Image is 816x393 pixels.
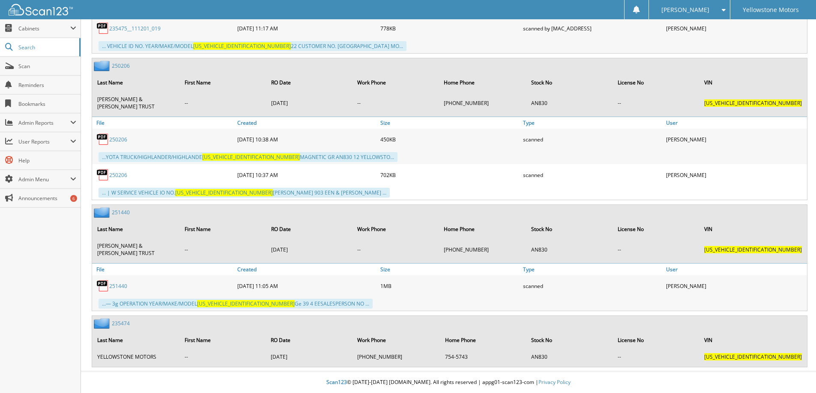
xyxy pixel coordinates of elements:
td: [DATE] [267,239,353,260]
img: folder2.png [94,60,112,71]
a: 250206 [112,62,130,69]
div: © [DATE]-[DATE] [DOMAIN_NAME]. All rights reserved | appg01-scan123-com | [81,372,816,393]
a: 251440 [112,209,130,216]
th: Work Phone [353,220,439,238]
div: scanned [521,131,664,148]
th: RO Date [266,331,352,349]
div: ... | W SERVICE VEHICLE IO NO. [PERSON_NAME] 903 EEN & [PERSON_NAME] ... [99,188,390,198]
div: [DATE] 10:38 AM [235,131,378,148]
td: [DATE] [267,92,353,114]
th: Home Phone [441,331,526,349]
td: AN830 [527,350,613,364]
th: Last Name [93,220,179,238]
th: License No [613,331,699,349]
th: Work Phone [353,331,440,349]
span: Admin Reports [18,119,70,126]
td: -- [613,92,699,114]
div: 1MB [378,277,521,294]
span: Scan [18,63,76,70]
span: [US_VEHICLE_IDENTIFICATION_NUMBER] [175,189,273,196]
a: 251440 [109,282,127,290]
div: ...YOTA TRUCK/HIGHLANDER/HIGHLANDE MAGNETIC GR AN830 12 YELLOWSTO... [99,152,398,162]
div: [PERSON_NAME] [664,131,807,148]
div: 450KB [378,131,521,148]
span: Bookmarks [18,100,76,108]
td: -- [180,239,266,260]
div: scanned [521,277,664,294]
a: Size [378,264,521,275]
th: License No [613,220,699,238]
div: [PERSON_NAME] [664,277,807,294]
td: AN830 [527,92,613,114]
th: Home Phone [439,74,526,91]
td: AN830 [527,239,613,260]
span: Admin Menu [18,176,70,183]
a: Type [521,264,664,275]
th: VIN [700,220,806,238]
th: Stock No [527,74,613,91]
th: Last Name [93,331,179,349]
th: Home Phone [439,220,526,238]
div: 6 [70,195,77,202]
img: folder2.png [94,207,112,218]
th: VIN [700,74,806,91]
iframe: Chat Widget [773,352,816,393]
td: -- [613,350,699,364]
div: [PERSON_NAME] [664,20,807,37]
span: Search [18,44,75,51]
div: 778KB [378,20,521,37]
a: 235475__111201_019 [109,25,161,32]
td: -- [180,92,266,114]
span: [US_VEHICLE_IDENTIFICATION_NUMBER] [193,42,291,50]
th: Last Name [93,74,179,91]
th: Stock No [527,331,613,349]
span: [US_VEHICLE_IDENTIFICATION_NUMBER] [202,153,300,161]
a: Size [378,117,521,129]
img: folder2.png [94,318,112,329]
a: File [92,117,235,129]
a: Created [235,117,378,129]
span: Help [18,157,76,164]
img: PDF.png [96,133,109,146]
span: [PERSON_NAME] [661,7,709,12]
a: User [664,117,807,129]
div: [PERSON_NAME] [664,166,807,183]
div: ...— 3g OPERATION YEAR/MAKE/MODEL Ge 39 4 EESALESPERSON NO ... [99,299,373,309]
div: 702KB [378,166,521,183]
a: 235474 [112,320,130,327]
div: [DATE] 10:37 AM [235,166,378,183]
span: Yellowstone Motors [743,7,799,12]
span: Reminders [18,81,76,89]
span: Scan123 [326,378,347,386]
div: ... VEHICLE ID NO. YEAR/MAKE/MODEL 22 CUSTOMER NO. [GEOGRAPHIC_DATA] MO... [99,41,407,51]
div: [DATE] 11:17 AM [235,20,378,37]
th: First Name [180,331,266,349]
img: PDF.png [96,279,109,292]
th: RO Date [267,74,353,91]
td: [DATE] [266,350,352,364]
th: First Name [180,220,266,238]
td: -- [353,239,439,260]
th: VIN [700,331,806,349]
div: [DATE] 11:05 AM [235,277,378,294]
span: [US_VEHICLE_IDENTIFICATION_NUMBER] [704,353,802,360]
img: PDF.png [96,168,109,181]
th: First Name [180,74,266,91]
a: User [664,264,807,275]
a: Created [235,264,378,275]
td: -- [353,92,439,114]
td: YELLOWSTONE MOTORS [93,350,179,364]
th: RO Date [267,220,353,238]
th: Work Phone [353,74,439,91]
span: [US_VEHICLE_IDENTIFICATION_NUMBER] [197,300,295,307]
img: PDF.png [96,22,109,35]
td: [PERSON_NAME] & [PERSON_NAME] TRUST [93,92,179,114]
div: scanned by [MAC_ADDRESS] [521,20,664,37]
td: 754-5743 [441,350,526,364]
td: -- [613,239,699,260]
td: [PHONE_NUMBER] [439,92,526,114]
a: File [92,264,235,275]
a: Privacy Policy [538,378,571,386]
span: Announcements [18,195,76,202]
